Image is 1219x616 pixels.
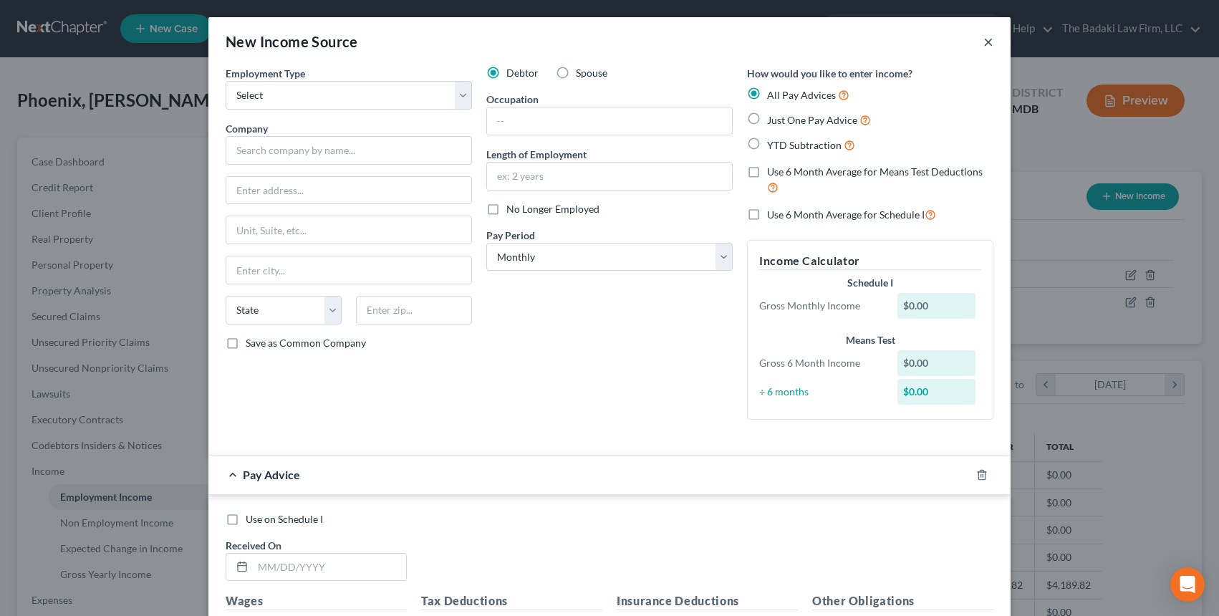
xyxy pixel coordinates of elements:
div: $0.00 [897,293,976,319]
h5: Tax Deductions [421,592,602,610]
input: Unit, Suite, etc... [226,216,471,244]
span: Pay Period [486,229,535,241]
div: Schedule I [759,276,981,290]
div: ÷ 6 months [752,385,890,399]
h5: Other Obligations [812,592,993,610]
div: Open Intercom Messenger [1170,567,1205,602]
span: Spouse [576,67,607,79]
button: × [983,33,993,50]
span: Use 6 Month Average for Schedule I [767,208,925,221]
span: Just One Pay Advice [767,114,857,126]
input: Search company by name... [226,136,472,165]
span: Received On [226,539,281,552]
div: New Income Source [226,32,358,52]
label: Occupation [486,92,539,107]
input: -- [487,107,732,135]
input: ex: 2 years [487,163,732,190]
div: $0.00 [897,379,976,405]
div: $0.00 [897,350,976,376]
input: Enter address... [226,177,471,204]
span: Use on Schedule I [246,513,323,525]
span: Company [226,122,268,135]
h5: Insurance Deductions [617,592,798,610]
h5: Income Calculator [759,252,981,270]
span: Save as Common Company [246,337,366,349]
span: Employment Type [226,67,305,80]
span: Debtor [506,67,539,79]
div: Means Test [759,333,981,347]
span: YTD Subtraction [767,139,842,151]
h5: Wages [226,592,407,610]
label: Length of Employment [486,147,587,162]
div: Gross 6 Month Income [752,356,890,370]
span: No Longer Employed [506,203,599,215]
span: Use 6 Month Average for Means Test Deductions [767,165,983,178]
label: How would you like to enter income? [747,66,912,81]
input: Enter zip... [356,296,472,324]
div: Gross Monthly Income [752,299,890,313]
span: All Pay Advices [767,89,836,101]
span: Pay Advice [243,468,300,481]
input: MM/DD/YYYY [253,554,406,581]
input: Enter city... [226,256,471,284]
